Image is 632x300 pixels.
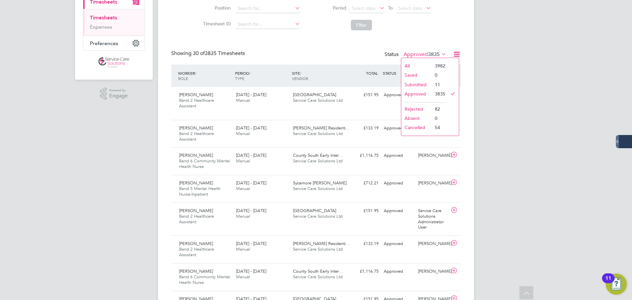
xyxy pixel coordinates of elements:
span: VENDOR [292,76,308,81]
span: TOTAL [366,70,378,76]
img: servicecare-logo-retina.png [98,57,129,68]
div: £151.95 [347,205,381,216]
span: [PERSON_NAME] [179,268,213,274]
button: Preferences [83,36,145,50]
div: Timesheets [83,9,145,36]
span: Powered by [109,88,128,93]
span: / [300,70,301,76]
input: Search for... [235,20,300,29]
span: [PERSON_NAME] [179,208,213,213]
div: Approved [381,266,415,277]
button: Filter [351,20,372,30]
span: [PERSON_NAME] Residenti… [293,241,350,246]
a: Timesheets [90,14,117,21]
span: Select date [398,5,422,11]
span: Manual [236,97,250,103]
div: [PERSON_NAME] [415,150,450,161]
span: Manual [236,213,250,219]
span: Band 2 Healthcare Assistant [179,131,214,142]
span: Band 5 Mental Health Nurse-Inpatient [179,186,221,197]
span: [PERSON_NAME] [179,92,213,97]
div: [PERSON_NAME] [415,266,450,277]
div: Status [384,50,448,59]
div: £133.19 [347,238,381,249]
span: Band 2 Healthcare Assistant [179,97,214,109]
span: Service Care Solutions Ltd [293,158,343,164]
li: 3835 [432,89,445,98]
span: 30 of [193,50,205,57]
span: Service Care Solutions Ltd [293,131,343,136]
span: 3835 [428,51,440,58]
span: Band 2 Healthcare Assistant [179,246,214,258]
span: [DATE] - [DATE] [236,268,266,274]
span: Select date [352,5,376,11]
span: Manual [236,131,250,136]
span: Sycamore [PERSON_NAME] [293,180,347,186]
span: [DATE] - [DATE] [236,241,266,246]
input: Search for... [235,4,300,13]
span: [PERSON_NAME] [179,180,213,186]
span: County South Early Inter… [293,152,343,158]
li: Rejected [401,104,432,114]
a: Expenses [90,24,112,30]
div: SITE [290,67,347,84]
span: County South Early Inter… [293,268,343,274]
div: Showing [171,50,246,57]
span: Service Care Solutions Ltd [293,246,343,252]
span: ROLE [178,76,188,81]
span: [GEOGRAPHIC_DATA] [293,208,336,213]
span: [DATE] - [DATE] [236,125,266,131]
div: PERIOD [233,67,290,84]
span: Service Care Solutions Ltd [293,97,343,103]
div: [PERSON_NAME] [415,178,450,189]
div: 11 [605,278,611,287]
a: Powered byEngage [100,88,128,100]
span: Band 6 Community Mental Health Nurse [179,158,230,169]
div: £133.19 [347,123,381,134]
label: Position [201,5,231,11]
div: Approved [381,178,415,189]
span: [PERSON_NAME] [179,241,213,246]
li: All [401,61,432,70]
li: Approved [401,89,432,98]
div: STATUS [381,67,415,79]
div: [PERSON_NAME] [415,238,450,249]
span: Manual [236,158,250,164]
li: Submitted [401,80,432,89]
span: / [249,70,250,76]
li: 0 [432,70,445,80]
li: Saved [401,70,432,80]
li: 54 [432,123,445,132]
span: Manual [236,186,250,191]
label: Approved [404,51,446,58]
span: Service Care Solutions Ltd [293,186,343,191]
span: [DATE] - [DATE] [236,92,266,97]
li: 11 [432,80,445,89]
button: Open Resource Center, 11 new notifications [606,274,627,295]
div: Service Care Solutions Administrator User [415,205,450,233]
span: Band 6 Community Mental Health Nurse [179,274,230,285]
span: To [386,4,395,12]
span: 3835 Timesheets [193,50,245,57]
span: Service Care Solutions Ltd [293,213,343,219]
div: WORKER [176,67,233,84]
div: £1,116.75 [347,150,381,161]
span: Manual [236,246,250,252]
div: £1,116.75 [347,266,381,277]
span: Service Care Solutions Ltd [293,274,343,280]
span: [PERSON_NAME] [179,152,213,158]
span: / [195,70,196,76]
div: Approved [381,205,415,216]
a: Go to home page [83,57,145,68]
div: Approved [381,150,415,161]
span: [GEOGRAPHIC_DATA] [293,92,336,97]
label: Period [317,5,346,11]
span: [DATE] - [DATE] [236,180,266,186]
span: Preferences [90,40,118,46]
span: [DATE] - [DATE] [236,152,266,158]
span: Manual [236,274,250,280]
li: 3982 [432,61,445,70]
div: £151.95 [347,90,381,100]
label: Timesheet ID [201,21,231,27]
span: [DATE] - [DATE] [236,208,266,213]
